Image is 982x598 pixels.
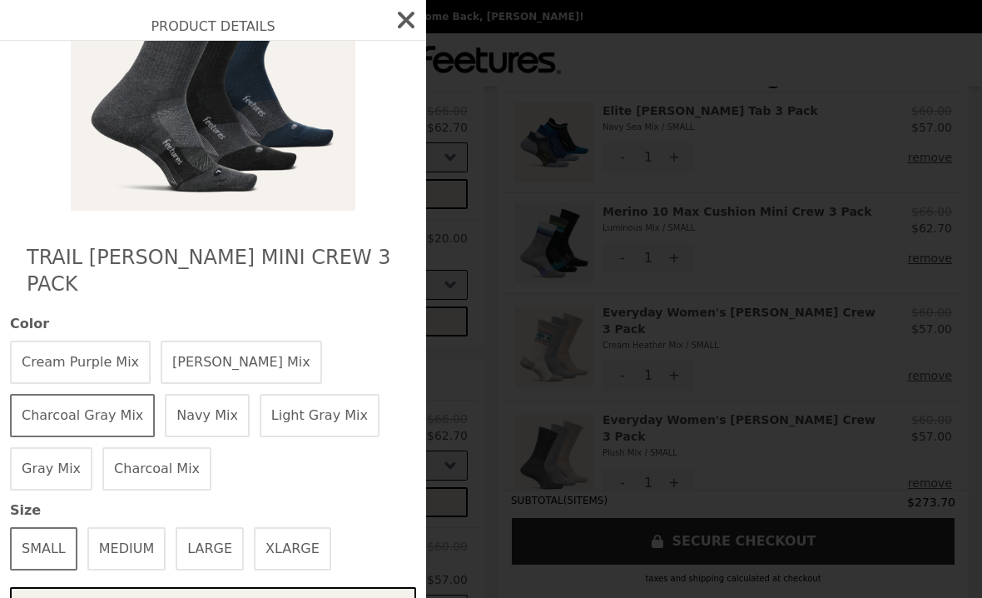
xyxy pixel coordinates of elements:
[10,447,92,491] button: Gray Mix
[10,501,416,521] span: Size
[27,244,399,297] h2: Trail [PERSON_NAME] Mini Crew 3 Pack
[10,341,151,384] button: Cream Purple Mix
[254,527,331,571] button: XLARGE
[87,527,166,571] button: MEDIUM
[176,527,244,571] button: LARGE
[10,527,77,571] button: SMALL
[10,394,155,437] button: Charcoal Gray Mix
[10,314,416,334] span: Color
[165,394,250,437] button: Navy Mix
[102,447,211,491] button: Charcoal Mix
[161,341,322,384] button: [PERSON_NAME] Mix
[260,394,379,437] button: Light Gray Mix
